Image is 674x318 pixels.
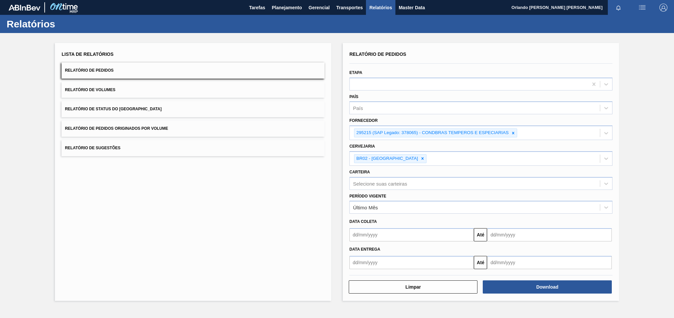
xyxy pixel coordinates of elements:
[62,52,113,57] span: Lista de Relatórios
[487,228,611,241] input: dd/mm/yyyy
[349,219,377,224] span: Data coleta
[349,280,477,294] button: Limpar
[353,181,407,186] div: Selecione suas carteiras
[65,68,113,73] span: Relatório de Pedidos
[369,4,392,12] span: Relatórios
[349,256,474,269] input: dd/mm/yyyy
[349,144,375,149] label: Cervejaria
[62,121,325,137] button: Relatório de Pedidos Originados por Volume
[272,4,302,12] span: Planejamento
[62,101,325,117] button: Relatório de Status do [GEOGRAPHIC_DATA]
[7,20,124,28] h1: Relatórios
[638,4,646,12] img: userActions
[62,82,325,98] button: Relatório de Volumes
[659,4,667,12] img: Logout
[349,170,370,174] label: Carteira
[474,228,487,241] button: Até
[65,126,168,131] span: Relatório de Pedidos Originados por Volume
[309,4,330,12] span: Gerencial
[608,3,629,12] button: Notificações
[353,205,378,210] div: Último Mês
[474,256,487,269] button: Até
[349,52,406,57] span: Relatório de Pedidos
[487,256,611,269] input: dd/mm/yyyy
[349,70,362,75] label: Etapa
[9,5,40,11] img: TNhmsLtSVTkK8tSr43FrP2fwEKptu5GPRR3wAAAABJRU5ErkJggg==
[336,4,363,12] span: Transportes
[399,4,425,12] span: Master Data
[354,155,419,163] div: BR02 - [GEOGRAPHIC_DATA]
[65,107,161,111] span: Relatório de Status do [GEOGRAPHIC_DATA]
[353,105,363,111] div: País
[249,4,265,12] span: Tarefas
[349,94,358,99] label: País
[483,280,611,294] button: Download
[349,118,378,123] label: Fornecedor
[62,62,325,79] button: Relatório de Pedidos
[65,88,115,92] span: Relatório de Volumes
[354,129,510,137] div: 295215 (SAP Legado: 378065) - CONDBRAS TEMPEROS E ESPECIARIAS
[62,140,325,156] button: Relatório de Sugestões
[349,194,386,198] label: Período Vigente
[65,146,120,150] span: Relatório de Sugestões
[349,228,474,241] input: dd/mm/yyyy
[349,247,380,252] span: Data entrega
